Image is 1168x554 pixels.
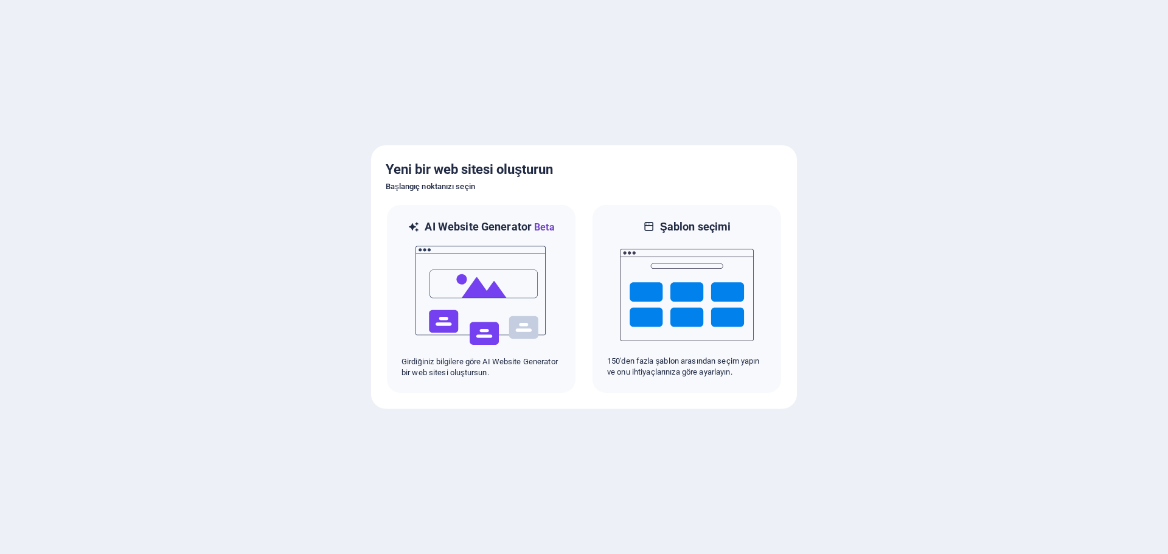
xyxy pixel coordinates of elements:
h5: Yeni bir web sitesi oluşturun [386,160,782,179]
p: 150'den fazla şablon arasından seçim yapın ve onu ihtiyaçlarınıza göre ayarlayın. [607,356,766,378]
p: Girdiğiniz bilgilere göre AI Website Generator bir web sitesi oluştursun. [401,356,561,378]
div: Şablon seçimi150'den fazla şablon arasından seçim yapın ve onu ihtiyaçlarınıza göre ayarlayın. [591,204,782,394]
h6: AI Website Generator [425,220,554,235]
div: AI Website GeneratorBetaaiGirdiğiniz bilgilere göre AI Website Generator bir web sitesi oluştursun. [386,204,577,394]
img: ai [414,235,548,356]
span: Beta [532,221,555,233]
h6: Şablon seçimi [660,220,731,234]
h6: Başlangıç noktanızı seçin [386,179,782,194]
